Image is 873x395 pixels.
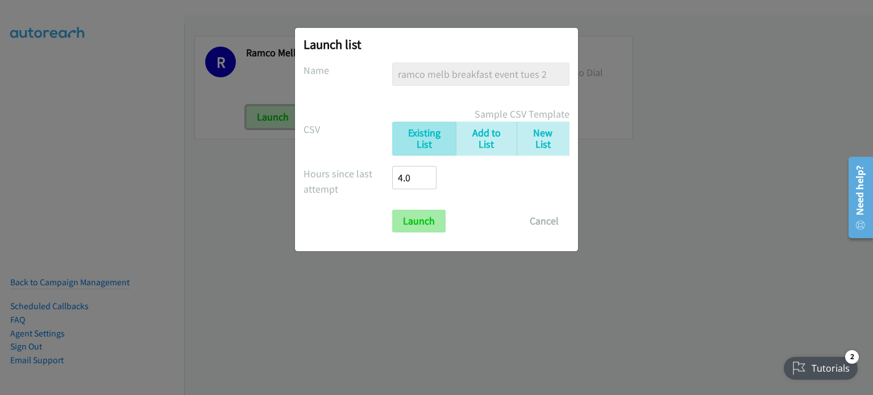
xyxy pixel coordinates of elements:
[392,122,456,156] a: Existing List
[519,210,569,232] button: Cancel
[304,63,392,78] label: Name
[475,106,569,122] a: Sample CSV Template
[517,122,569,156] a: New List
[392,210,446,232] input: Launch
[304,36,569,52] h2: Launch list
[304,166,392,197] label: Hours since last attempt
[777,346,864,386] iframe: Checklist
[456,122,517,156] a: Add to List
[304,122,392,137] label: CSV
[841,152,873,243] iframe: Resource Center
